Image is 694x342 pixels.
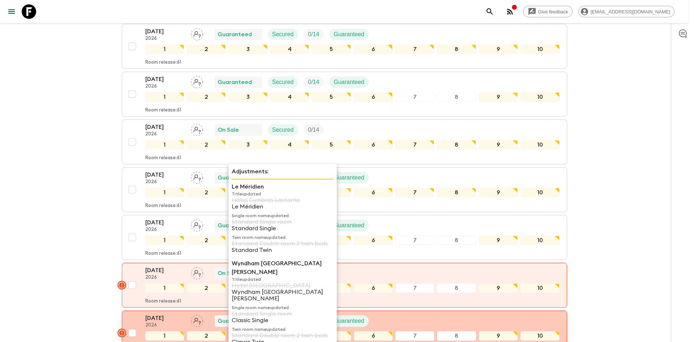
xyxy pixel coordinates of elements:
p: 2026 [145,227,185,233]
p: [DATE] [145,266,185,275]
div: 5 [312,45,351,54]
p: Standard Twin [232,247,334,253]
div: 2 [187,92,226,102]
div: 2 [187,283,226,293]
div: 9 [479,188,518,197]
p: Twin room name updated [232,235,334,240]
p: Twin room name updated [232,326,334,332]
div: 2 [187,45,226,54]
div: 9 [479,45,518,54]
div: 8 [437,188,476,197]
div: 2 [187,236,226,245]
p: Classic Single [232,317,334,324]
p: [DATE] [145,314,185,322]
div: 3 [228,45,267,54]
p: 2026 [145,322,185,328]
div: 6 [354,283,393,293]
p: [DATE] [145,27,185,36]
p: Le Méridien [232,203,334,210]
p: Hotel Cumbres Lastarria [232,197,334,203]
p: Secured [272,30,294,39]
p: Hotel [GEOGRAPHIC_DATA] [232,282,334,289]
div: 7 [395,140,434,149]
div: 7 [395,45,434,54]
span: Assign pack leader [191,269,203,275]
span: Give feedback [534,9,572,14]
p: 2026 [145,179,185,185]
div: 1 [145,283,184,293]
div: Trip Fill [304,29,324,40]
div: 7 [395,283,434,293]
p: Guaranteed [334,30,364,39]
p: Wyndham [GEOGRAPHIC_DATA][PERSON_NAME] [232,289,334,302]
p: On Sale [218,126,239,134]
p: Room release: 61 [145,299,181,304]
p: [DATE] [145,170,185,179]
div: 7 [395,92,434,102]
div: 10 [520,283,559,293]
div: 6 [354,236,393,245]
div: 10 [520,45,559,54]
div: 10 [520,140,559,149]
p: Standard Double room 2 twin beds [232,240,334,247]
p: [DATE] [145,218,185,227]
p: Standard Single room [232,219,334,225]
p: Secured [272,126,294,134]
button: search adventures [483,4,497,19]
span: Assign pack leader [191,221,203,227]
p: Title updated [232,191,334,197]
div: 6 [354,188,393,197]
p: Secured [272,78,294,86]
div: 10 [520,92,559,102]
p: 2026 [145,84,185,89]
div: 5 [312,140,351,149]
div: 9 [479,331,518,341]
div: 9 [479,140,518,149]
div: 9 [479,283,518,293]
div: Trip Fill [304,76,324,88]
div: 10 [520,236,559,245]
div: 10 [520,331,559,341]
div: 3 [228,92,267,102]
p: Room release: 61 [145,251,181,257]
div: 2 [187,331,226,341]
p: 2026 [145,275,185,280]
p: Guaranteed [218,30,252,39]
div: 1 [145,236,184,245]
div: 4 [270,45,309,54]
div: 3 [228,140,267,149]
div: 1 [145,140,184,149]
button: menu [4,4,19,19]
div: 7 [395,331,434,341]
p: Wyndham [GEOGRAPHIC_DATA][PERSON_NAME] [232,259,334,276]
div: 1 [145,331,184,341]
div: 5 [312,92,351,102]
p: Guaranteed [334,317,364,325]
p: [DATE] [145,75,185,84]
p: Standard Single [232,225,334,232]
div: 4 [270,92,309,102]
p: 2026 [145,131,185,137]
p: On Sale [218,269,239,278]
div: 1 [145,188,184,197]
div: 6 [354,92,393,102]
div: 2 [187,140,226,149]
p: [DATE] [145,123,185,131]
span: Assign pack leader [191,126,203,132]
p: Guaranteed [334,78,364,86]
p: Standard Single room [232,311,334,317]
div: 6 [354,331,393,341]
p: Guaranteed [218,78,252,86]
div: 8 [437,283,476,293]
div: 8 [437,92,476,102]
div: Trip Fill [304,124,324,136]
div: 6 [354,140,393,149]
span: Assign pack leader [191,30,203,36]
p: Room release: 61 [145,60,181,66]
p: Guaranteed [218,221,252,230]
div: 1 [145,92,184,102]
p: 2026 [145,36,185,42]
p: Room release: 61 [145,155,181,161]
p: Guaranteed [218,317,252,325]
p: Room release: 61 [145,107,181,113]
